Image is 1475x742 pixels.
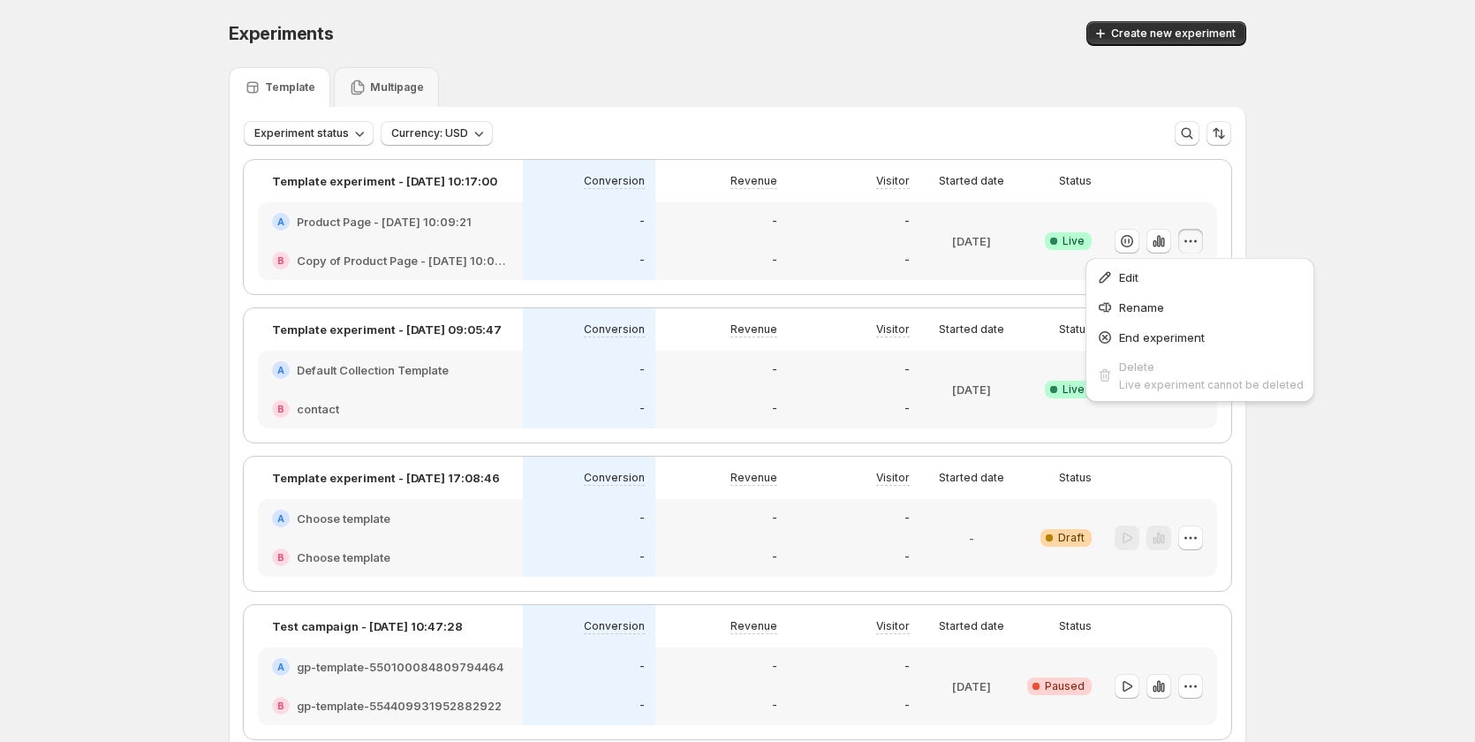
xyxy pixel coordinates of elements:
[244,121,374,146] button: Experiment status
[772,699,777,713] p: -
[730,471,777,485] p: Revenue
[277,255,284,266] h2: B
[939,322,1004,337] p: Started date
[584,322,645,337] p: Conversion
[639,363,645,377] p: -
[277,662,284,672] h2: A
[277,552,284,563] h2: B
[254,126,349,140] span: Experiment status
[277,404,284,414] h2: B
[297,252,509,269] h2: Copy of Product Page - [DATE] 10:09:21
[265,80,315,95] p: Template
[904,660,910,674] p: -
[772,402,777,416] p: -
[1119,378,1304,391] span: Live experiment cannot be deleted
[1119,330,1205,344] span: End experiment
[1119,300,1164,314] span: Rename
[1091,293,1309,322] button: Rename
[1045,679,1085,693] span: Paused
[952,381,991,398] p: [DATE]
[1111,26,1236,41] span: Create new experiment
[904,550,910,564] p: -
[639,254,645,268] p: -
[904,699,910,713] p: -
[772,550,777,564] p: -
[772,215,777,229] p: -
[1059,322,1092,337] p: Status
[876,174,910,188] p: Visitor
[639,550,645,564] p: -
[391,126,468,140] span: Currency: USD
[1119,358,1304,375] div: Delete
[1206,121,1231,146] button: Sort the results
[1058,531,1085,545] span: Draft
[772,660,777,674] p: -
[639,511,645,526] p: -
[277,365,284,375] h2: A
[272,617,463,635] p: Test campaign - [DATE] 10:47:28
[969,529,974,547] p: -
[730,174,777,188] p: Revenue
[277,513,284,524] h2: A
[297,361,449,379] h2: Default Collection Template
[904,511,910,526] p: -
[772,511,777,526] p: -
[952,232,991,250] p: [DATE]
[772,254,777,268] p: -
[297,400,339,418] h2: contact
[772,363,777,377] p: -
[1086,21,1246,46] button: Create new experiment
[1091,263,1309,291] button: Edit
[876,322,910,337] p: Visitor
[730,619,777,633] p: Revenue
[297,658,503,676] h2: gp-template-550100084809794464
[639,660,645,674] p: -
[277,216,284,227] h2: A
[1091,323,1309,352] button: End experiment
[904,215,910,229] p: -
[272,469,500,487] p: Template experiment - [DATE] 17:08:46
[639,402,645,416] p: -
[1091,353,1309,397] button: DeleteLive experiment cannot be deleted
[1119,270,1138,284] span: Edit
[584,174,645,188] p: Conversion
[939,619,1004,633] p: Started date
[952,678,991,695] p: [DATE]
[939,471,1004,485] p: Started date
[1063,382,1085,397] span: Live
[904,254,910,268] p: -
[1059,471,1092,485] p: Status
[272,172,497,190] p: Template experiment - [DATE] 10:17:00
[1063,234,1085,248] span: Live
[272,321,502,338] p: Template experiment - [DATE] 09:05:47
[297,213,472,231] h2: Product Page - [DATE] 10:09:21
[297,697,502,715] h2: gp-template-554409931952882922
[297,510,390,527] h2: Choose template
[1059,174,1092,188] p: Status
[229,23,334,44] span: Experiments
[381,121,493,146] button: Currency: USD
[584,619,645,633] p: Conversion
[277,700,284,711] h2: B
[297,549,390,566] h2: Choose template
[584,471,645,485] p: Conversion
[639,215,645,229] p: -
[370,80,424,95] p: Multipage
[939,174,1004,188] p: Started date
[876,471,910,485] p: Visitor
[730,322,777,337] p: Revenue
[1059,619,1092,633] p: Status
[876,619,910,633] p: Visitor
[904,402,910,416] p: -
[904,363,910,377] p: -
[639,699,645,713] p: -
